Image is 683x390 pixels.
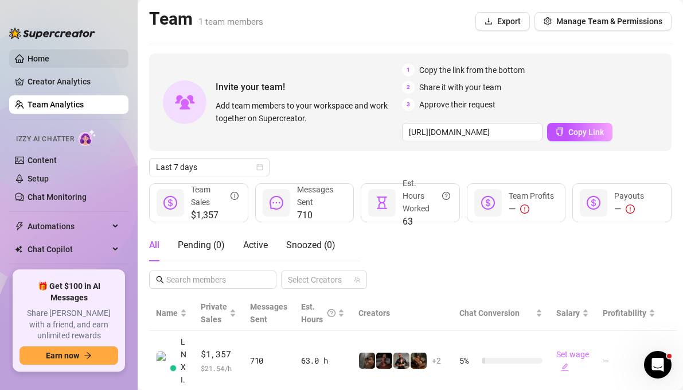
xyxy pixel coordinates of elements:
[544,17,552,25] span: setting
[28,217,109,235] span: Automations
[614,191,644,200] span: Payouts
[28,100,84,109] a: Team Analytics
[166,273,260,286] input: Search members
[297,208,345,222] span: 710
[442,177,450,215] span: question-circle
[354,276,361,283] span: team
[301,300,335,326] div: Est. Hours
[231,183,239,208] span: info-circle
[459,308,520,318] span: Chat Conversion
[403,177,450,215] div: Est. Hours Worked
[28,72,119,91] a: Creator Analytics
[547,123,612,141] button: Copy Link
[156,307,178,319] span: Name
[359,353,375,369] img: Edgar
[352,296,452,331] th: Creators
[84,352,92,360] span: arrow-right
[15,222,24,231] span: thunderbolt
[301,354,345,367] div: 63.0 h
[149,296,194,331] th: Name
[614,202,644,216] div: —
[485,17,493,25] span: download
[393,353,409,369] img: Javier
[376,353,392,369] img: Maria
[419,64,525,76] span: Copy the link from the bottom
[556,17,662,26] span: Manage Team & Permissions
[497,17,521,26] span: Export
[286,240,335,250] span: Snoozed ( 0 )
[19,308,118,342] span: Share [PERSON_NAME] with a friend, and earn unlimited rewards
[402,98,415,111] span: 3
[250,302,287,324] span: Messages Sent
[403,215,450,229] span: 63
[534,12,672,30] button: Manage Team & Permissions
[28,174,49,183] a: Setup
[149,8,263,30] h2: Team
[28,192,87,202] a: Chat Monitoring
[201,347,236,361] span: $1,357
[626,204,635,214] span: exclamation-circle
[9,28,95,39] img: logo-BBDzfeDw.svg
[481,196,495,210] span: dollar-circle
[191,208,239,222] span: $1,357
[475,12,530,30] button: Export
[509,191,554,200] span: Team Profits
[79,129,96,146] img: AI Chatter
[402,64,415,76] span: 1
[644,351,672,379] iframe: Intercom live chat
[432,354,441,367] span: + 2
[181,335,187,386] span: LNX I.
[556,350,589,372] a: Set wageedit
[46,351,79,360] span: Earn now
[297,185,333,207] span: Messages Sent
[216,99,397,125] span: Add team members to your workspace and work together on Supercreator.
[270,196,283,210] span: message
[419,81,501,94] span: Share it with your team
[149,238,159,252] div: All
[459,354,478,367] span: 5 %
[250,354,287,367] div: 710
[28,240,109,258] span: Chat Copilot
[156,276,164,284] span: search
[603,308,646,318] span: Profitability
[556,128,564,136] span: copy
[568,128,604,137] span: Copy Link
[201,362,236,374] span: $ 21.54 /h
[402,81,415,94] span: 2
[327,300,335,326] span: question-circle
[157,352,175,370] img: LNX IA
[243,240,268,250] span: Active
[419,98,495,111] span: Approve their request
[19,281,118,303] span: 🎁 Get $100 in AI Messages
[411,353,427,369] img: Kasey
[191,183,239,208] div: Team Sales
[178,238,225,252] div: Pending ( 0 )
[156,159,263,176] span: Last 7 days
[561,363,569,371] span: edit
[375,196,389,210] span: hourglass
[216,80,402,94] span: Invite your team!
[16,134,74,145] span: Izzy AI Chatter
[520,204,529,214] span: exclamation-circle
[256,164,263,171] span: calendar
[28,54,49,63] a: Home
[587,196,600,210] span: dollar-circle
[556,308,580,318] span: Salary
[15,245,22,253] img: Chat Copilot
[509,202,554,216] div: —
[28,156,57,165] a: Content
[198,17,263,27] span: 1 team members
[163,196,177,210] span: dollar-circle
[19,346,118,365] button: Earn nowarrow-right
[201,302,227,324] span: Private Sales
